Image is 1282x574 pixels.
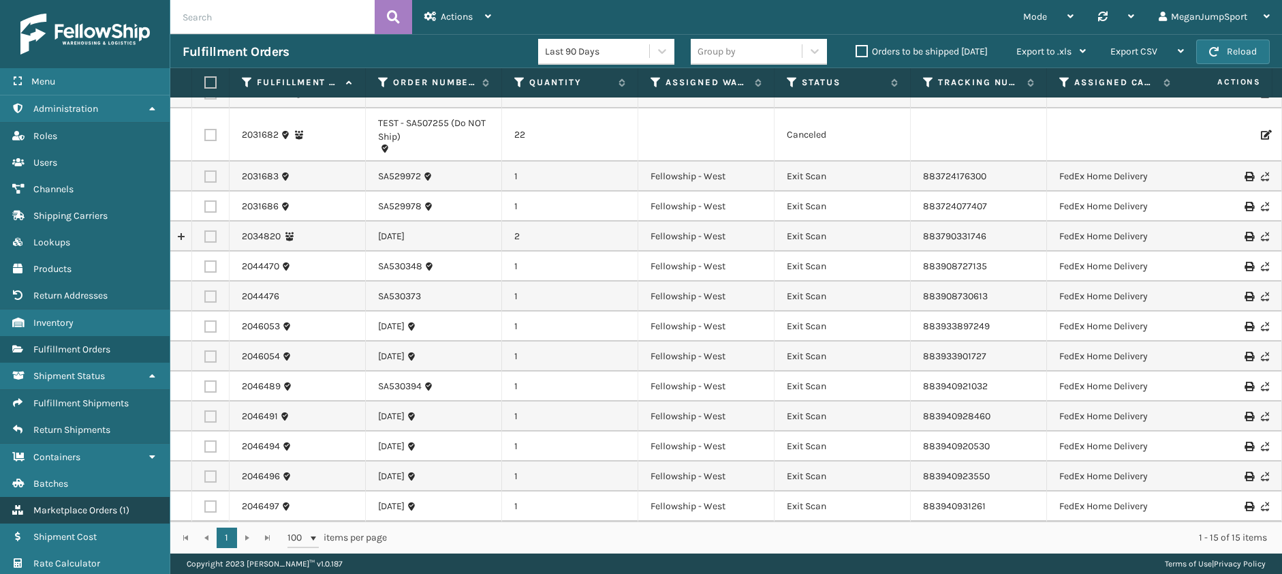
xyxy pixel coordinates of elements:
[638,252,775,282] td: Fellowship - West
[1047,342,1183,372] td: FedEx Home Delivery
[1165,554,1266,574] div: |
[242,350,280,363] a: 2046054
[1245,322,1253,331] i: Print Label
[923,230,986,242] a: 883790331746
[923,170,986,182] a: 883724176300
[33,504,117,516] span: Marketplace Orders
[242,260,279,273] a: 2044470
[775,108,911,162] td: Canceled
[638,492,775,522] td: Fellowship - West
[1165,559,1212,569] a: Terms of Use
[775,192,911,222] td: Exit Scan
[33,478,68,489] span: Batches
[502,402,638,432] td: 1
[378,350,405,363] a: [DATE]
[775,372,911,402] td: Exit Scan
[33,451,80,463] span: Containers
[638,192,775,222] td: Fellowship - West
[666,76,748,89] label: Assigned Warehouse
[938,76,1020,89] label: Tracking Number
[378,500,405,513] a: [DATE]
[1047,162,1183,192] td: FedEx Home Delivery
[1074,76,1157,89] label: Assigned Carrier Service
[378,230,405,243] a: [DATE]
[1245,502,1253,511] i: Print Label
[242,500,279,513] a: 2046497
[775,402,911,432] td: Exit Scan
[502,492,638,522] td: 1
[775,342,911,372] td: Exit Scan
[1261,292,1269,301] i: Never Shipped
[242,440,280,453] a: 2046494
[242,200,279,213] a: 2031686
[378,380,422,393] a: SA530394
[529,76,612,89] label: Quantity
[698,44,736,59] div: Group by
[1047,312,1183,342] td: FedEx Home Delivery
[923,290,988,302] a: 883908730613
[1261,472,1269,481] i: Never Shipped
[1261,352,1269,361] i: Never Shipped
[378,117,489,144] a: TEST - SA507255 (Do NOT Ship)
[378,170,421,183] a: SA529972
[923,470,990,482] a: 883940923550
[775,462,911,492] td: Exit Scan
[775,222,911,252] td: Exit Scan
[1174,71,1269,93] span: Actions
[638,462,775,492] td: Fellowship - West
[638,162,775,192] td: Fellowship - West
[242,128,279,142] a: 2031682
[31,76,55,87] span: Menu
[1047,402,1183,432] td: FedEx Home Delivery
[406,531,1267,545] div: 1 - 15 of 15 items
[923,500,986,512] a: 883940931261
[775,162,911,192] td: Exit Scan
[502,192,638,222] td: 1
[1245,262,1253,271] i: Print Label
[242,470,280,483] a: 2046496
[775,432,911,462] td: Exit Scan
[33,157,57,168] span: Users
[242,410,278,423] a: 2046491
[923,260,987,272] a: 883908727135
[638,312,775,342] td: Fellowship - West
[378,410,405,423] a: [DATE]
[1261,232,1269,241] i: Never Shipped
[33,424,110,436] span: Return Shipments
[33,531,97,543] span: Shipment Cost
[242,230,281,243] a: 2034820
[502,252,638,282] td: 1
[1261,382,1269,391] i: Never Shipped
[923,320,990,332] a: 883933897249
[187,554,343,574] p: Copyright 2023 [PERSON_NAME]™ v 1.0.187
[33,263,72,275] span: Products
[1245,412,1253,421] i: Print Label
[638,402,775,432] td: Fellowship - West
[33,103,98,115] span: Administration
[1261,202,1269,211] i: Never Shipped
[1261,442,1269,451] i: Never Shipped
[802,76,884,89] label: Status
[1047,192,1183,222] td: FedEx Home Delivery
[502,342,638,372] td: 1
[1261,412,1269,421] i: Never Shipped
[1261,262,1269,271] i: Never Shipped
[393,76,475,89] label: Order Number
[923,350,986,362] a: 883933901727
[775,282,911,312] td: Exit Scan
[502,162,638,192] td: 1
[638,372,775,402] td: Fellowship - West
[378,200,422,213] a: SA529978
[242,380,281,393] a: 2046489
[242,290,279,303] a: 2044476
[502,462,638,492] td: 1
[502,312,638,342] td: 1
[502,432,638,462] td: 1
[545,44,651,59] div: Last 90 Days
[502,372,638,402] td: 1
[378,260,422,273] a: SA530348
[856,46,988,57] label: Orders to be shipped [DATE]
[1261,172,1269,181] i: Never Shipped
[1245,232,1253,241] i: Print Label
[242,170,279,183] a: 2031683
